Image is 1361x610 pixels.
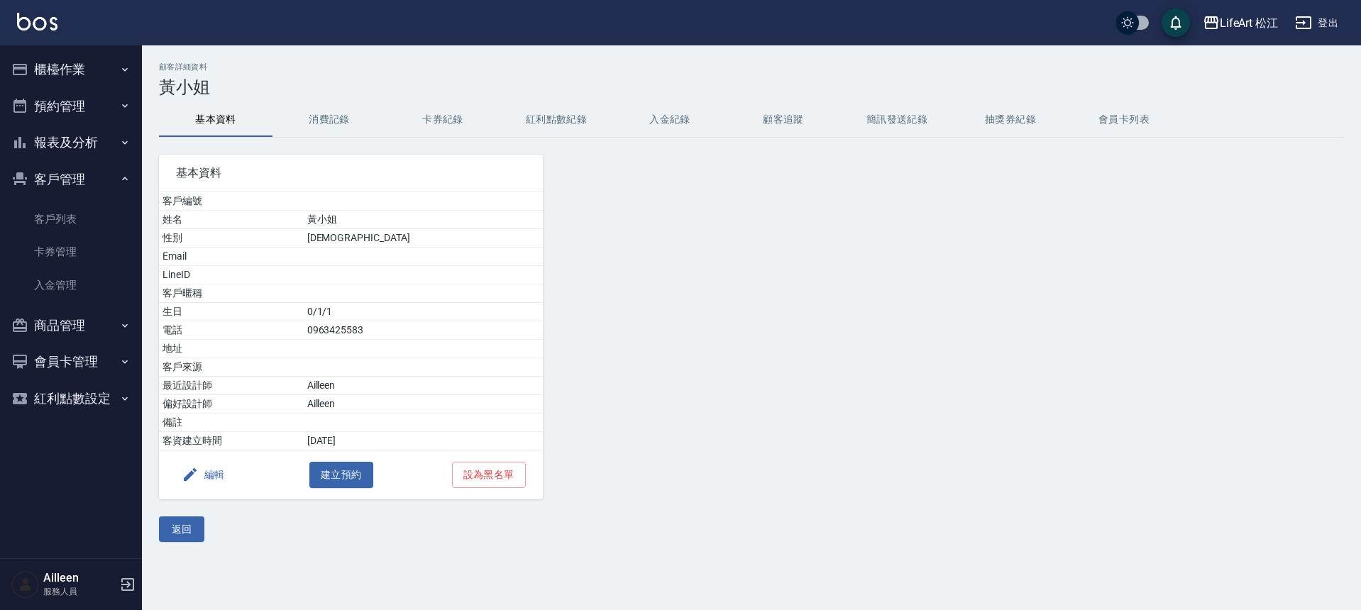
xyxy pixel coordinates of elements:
td: 姓名 [159,211,304,229]
h3: 黃小姐 [159,77,1344,97]
button: 建立預約 [309,462,373,488]
button: 卡券紀錄 [386,103,500,137]
button: 紅利點數紀錄 [500,103,613,137]
td: 性別 [159,229,304,248]
td: 黃小姐 [304,211,543,229]
button: 商品管理 [6,307,136,344]
td: LineID [159,266,304,284]
button: 客戶管理 [6,161,136,198]
img: Logo [17,13,57,30]
button: 登出 [1289,10,1344,36]
td: [DATE] [304,432,543,450]
td: 客資建立時間 [159,432,304,450]
td: 0963425583 [304,321,543,340]
span: 基本資料 [176,166,526,180]
button: 會員卡管理 [6,343,136,380]
td: Ailleen [304,395,543,414]
button: 顧客追蹤 [727,103,840,137]
td: 電話 [159,321,304,340]
td: Email [159,248,304,266]
button: 簡訊發送紀錄 [840,103,954,137]
button: save [1162,9,1190,37]
button: 報表及分析 [6,124,136,161]
td: 客戶編號 [159,192,304,211]
p: 服務人員 [43,585,116,598]
button: 返回 [159,516,204,543]
button: 櫃檯作業 [6,51,136,88]
td: Ailleen [304,377,543,395]
td: 備註 [159,414,304,432]
td: 0/1/1 [304,303,543,321]
button: 紅利點數設定 [6,380,136,417]
h5: Ailleen [43,571,116,585]
td: 生日 [159,303,304,321]
td: 客戶暱稱 [159,284,304,303]
td: 地址 [159,340,304,358]
td: [DEMOGRAPHIC_DATA] [304,229,543,248]
td: 最近設計師 [159,377,304,395]
button: 編輯 [176,462,231,488]
a: 客戶列表 [6,203,136,235]
td: 偏好設計師 [159,395,304,414]
button: 設為黑名單 [452,462,526,488]
img: Person [11,570,40,599]
div: LifeArt 松江 [1220,14,1279,32]
a: 入金管理 [6,269,136,301]
button: 抽獎券紀錄 [954,103,1067,137]
button: 會員卡列表 [1067,103,1181,137]
button: 消費記錄 [272,103,386,137]
a: 卡券管理 [6,235,136,268]
td: 客戶來源 [159,358,304,377]
button: 基本資料 [159,103,272,137]
button: 預約管理 [6,88,136,125]
h2: 顧客詳細資料 [159,62,1344,72]
button: LifeArt 松江 [1197,9,1284,38]
button: 入金紀錄 [613,103,727,137]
